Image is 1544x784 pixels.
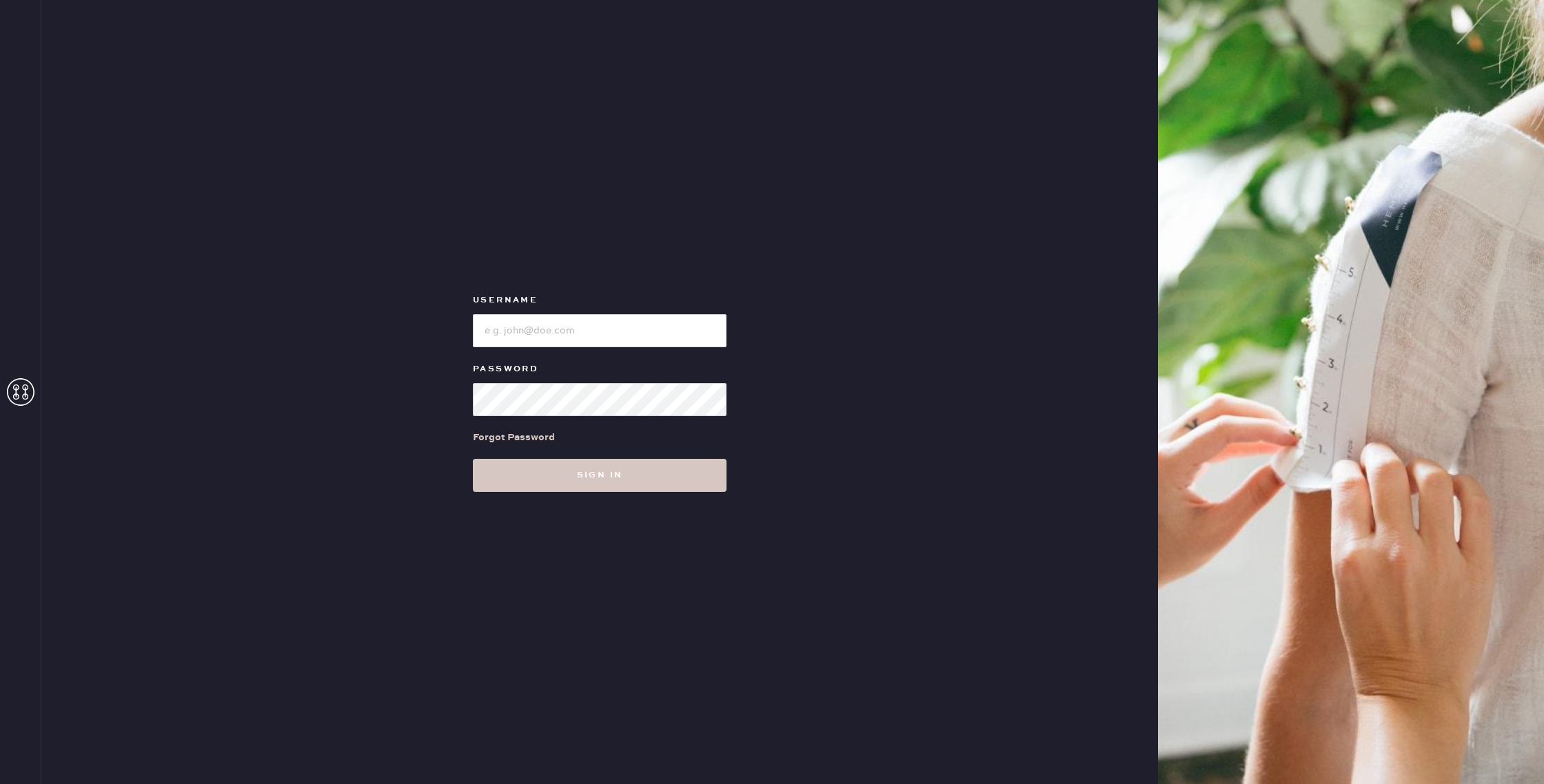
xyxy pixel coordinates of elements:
[473,416,555,459] a: Forgot Password
[473,361,727,378] label: Password
[473,292,727,309] label: Username
[473,430,555,445] div: Forgot Password
[473,314,727,347] input: e.g. john@doe.com
[473,459,727,492] button: Sign in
